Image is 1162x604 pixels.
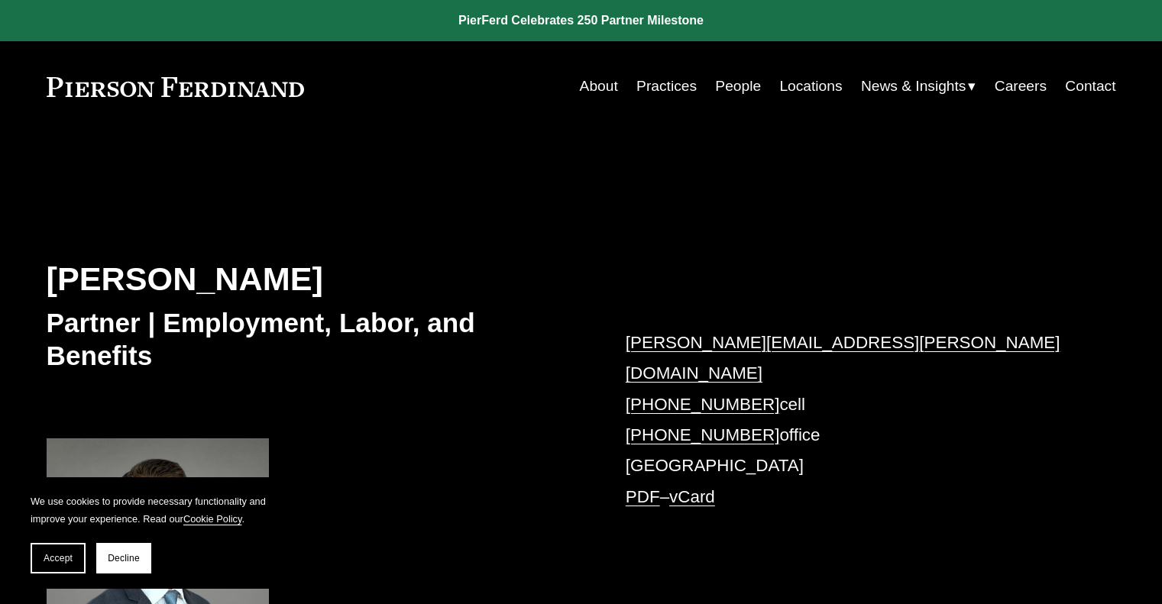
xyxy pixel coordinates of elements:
[779,72,842,101] a: Locations
[626,487,660,506] a: PDF
[96,543,151,573] button: Decline
[861,73,966,100] span: News & Insights
[626,395,780,414] a: [PHONE_NUMBER]
[626,328,1071,512] p: cell office [GEOGRAPHIC_DATA] –
[183,513,242,525] a: Cookie Policy
[669,487,715,506] a: vCard
[861,72,976,101] a: folder dropdown
[715,72,761,101] a: People
[108,553,140,564] span: Decline
[636,72,697,101] a: Practices
[580,72,618,101] a: About
[44,553,73,564] span: Accept
[1065,72,1115,101] a: Contact
[31,493,275,528] p: We use cookies to provide necessary functionality and improve your experience. Read our .
[47,259,581,299] h2: [PERSON_NAME]
[15,477,290,589] section: Cookie banner
[626,333,1060,383] a: [PERSON_NAME][EMAIL_ADDRESS][PERSON_NAME][DOMAIN_NAME]
[47,306,581,373] h3: Partner | Employment, Labor, and Benefits
[31,543,86,573] button: Accept
[995,72,1047,101] a: Careers
[626,425,780,444] a: [PHONE_NUMBER]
